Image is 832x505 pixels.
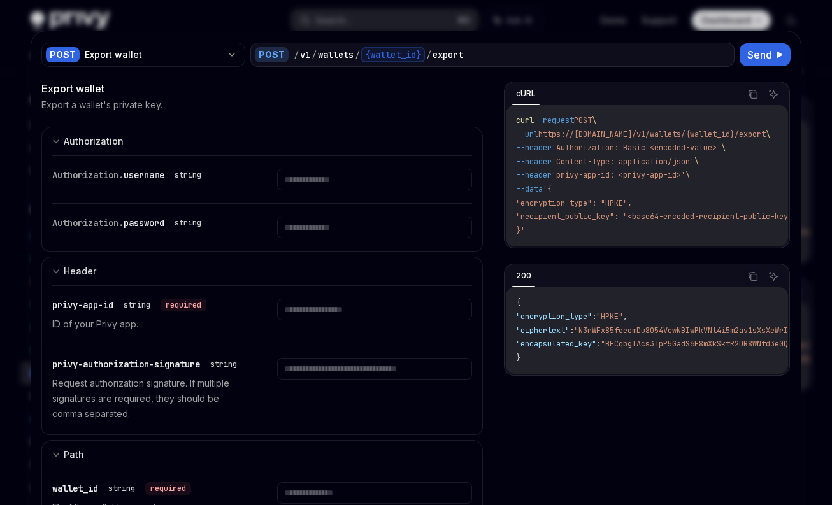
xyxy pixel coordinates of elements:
p: Export a wallet's private key. [41,99,162,111]
span: "recipient_public_key": "<base64-encoded-recipient-public-key>" [516,211,797,222]
span: privy-app-id [52,299,113,311]
div: required [145,482,191,495]
div: export [433,48,463,61]
span: , [623,311,628,322]
div: {wallet_id} [361,47,425,62]
div: / [294,48,299,61]
span: '{ [543,184,552,194]
span: --url [516,129,538,139]
span: POST [574,115,592,125]
span: "HPKE" [596,311,623,322]
span: 'Authorization: Basic <encoded-value>' [552,143,721,153]
div: string [124,300,150,310]
div: Authorization [64,134,124,149]
button: Ask AI [765,268,782,285]
div: Header [64,264,96,279]
div: Path [64,447,84,462]
span: : [596,339,601,349]
div: wallet_id [52,482,191,495]
p: ID of your Privy app. [52,317,247,332]
span: "encryption_type" [516,311,592,322]
div: 200 [512,268,535,283]
div: string [108,483,135,494]
button: Copy the contents from the code block [745,86,761,103]
span: : [570,325,574,336]
div: string [210,359,237,369]
span: "encapsulated_key" [516,339,596,349]
div: POST [255,47,289,62]
div: string [175,218,201,228]
span: curl [516,115,534,125]
span: } [516,353,520,363]
span: password [124,217,164,229]
span: 'privy-app-id: <privy-app-id>' [552,170,685,180]
span: --request [534,115,574,125]
button: expand input section [41,440,483,469]
span: : [592,311,596,322]
button: expand input section [41,257,483,285]
div: / [355,48,360,61]
span: \ [721,143,726,153]
span: \ [766,129,770,139]
span: Authorization. [52,217,124,229]
span: \ [592,115,596,125]
span: \ [685,170,690,180]
div: Authorization.password [52,217,206,229]
div: required [161,299,206,311]
span: }' [516,225,525,236]
button: POSTExport wallet [41,41,245,68]
div: privy-authorization-signature [52,358,242,371]
span: --header [516,170,552,180]
button: Send [740,43,791,66]
div: wallets [318,48,354,61]
span: --header [516,143,552,153]
span: 'Content-Type: application/json' [552,157,694,167]
div: cURL [512,86,540,101]
div: / [426,48,431,61]
div: Export wallet [41,81,483,96]
span: --header [516,157,552,167]
button: expand input section [41,127,483,155]
span: --data [516,184,543,194]
span: username [124,169,164,181]
div: string [175,170,201,180]
span: https://[DOMAIN_NAME]/v1/wallets/{wallet_id}/export [538,129,766,139]
span: Send [747,47,772,62]
div: Authorization.username [52,169,206,181]
span: \ [694,157,699,167]
div: POST [46,47,80,62]
p: Request authorization signature. If multiple signatures are required, they should be comma separa... [52,376,247,422]
button: Ask AI [765,86,782,103]
span: "encryption_type": "HPKE", [516,198,632,208]
span: privy-authorization-signature [52,359,200,370]
div: v1 [300,48,310,61]
span: { [516,297,520,308]
div: privy-app-id [52,299,206,311]
button: Copy the contents from the code block [745,268,761,285]
div: / [312,48,317,61]
span: wallet_id [52,483,98,494]
div: Export wallet [85,48,222,61]
span: "ciphertext" [516,325,570,336]
span: Authorization. [52,169,124,181]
